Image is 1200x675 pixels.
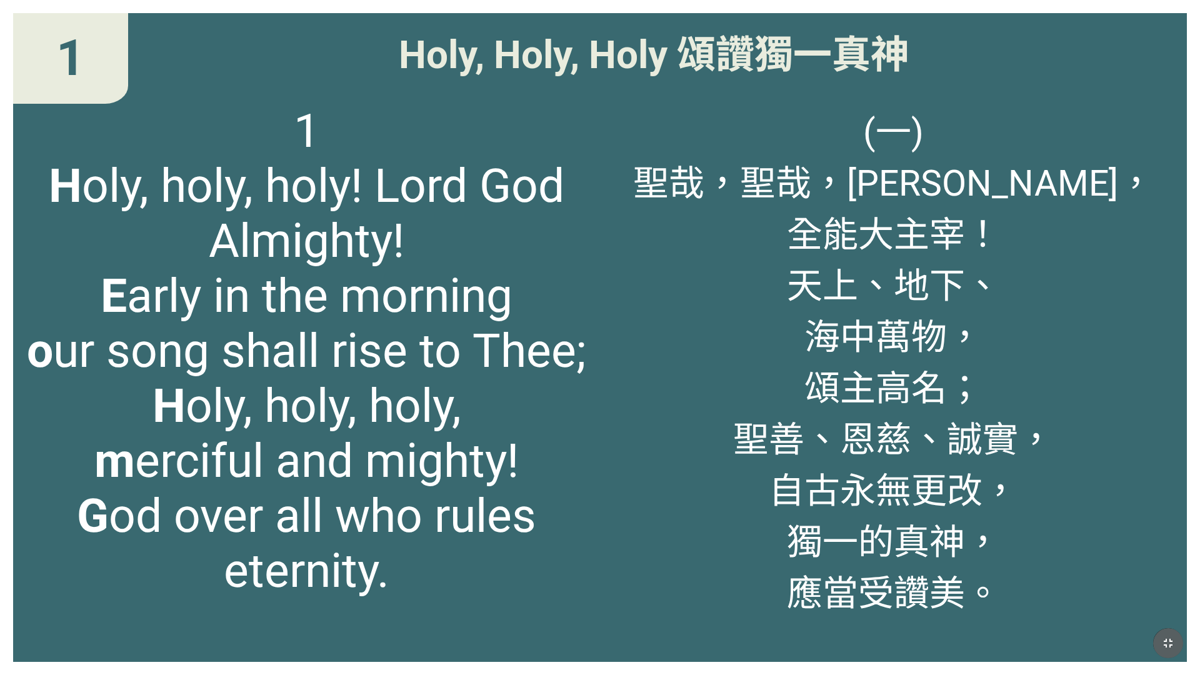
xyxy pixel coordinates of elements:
[49,158,82,213] b: H
[77,488,109,543] b: G
[101,268,127,323] b: E
[56,29,85,87] span: 1
[27,323,53,378] b: o
[152,378,186,433] b: H
[399,23,909,79] span: Holy, Holy, Holy 頌讚獨一真神
[27,103,587,598] span: 1 oly, holy, holy! Lord God Almighty! arly in the morning ur song shall rise to Thee; oly, holy, ...
[94,433,135,488] b: m
[633,103,1154,616] span: (一) 聖哉，聖哉，[PERSON_NAME]， 全能大主宰！ 天上、地下、 海中萬物， 頌主高名； 聖善、恩慈、誠實， 自古永無更改， 獨一的真神， 應當受讚美。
